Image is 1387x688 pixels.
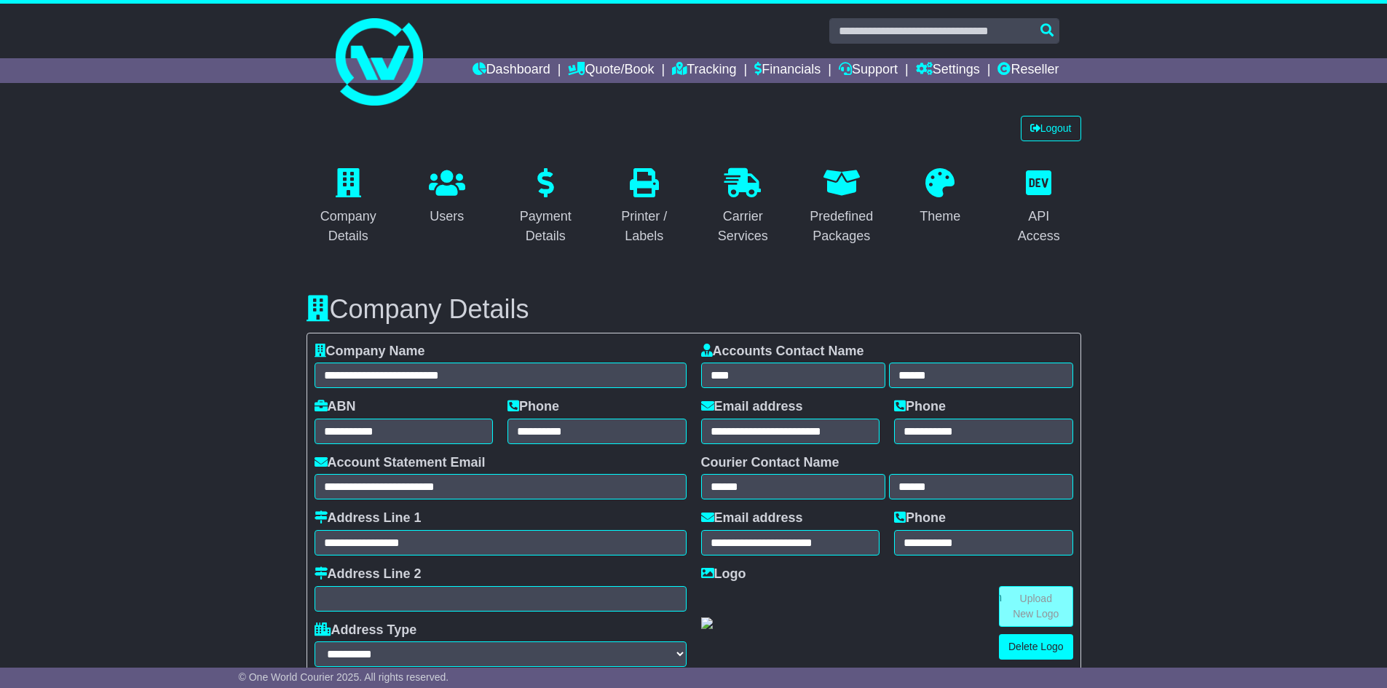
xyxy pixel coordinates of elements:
a: Support [839,58,898,83]
label: Account Statement Email [315,455,486,471]
div: Theme [920,207,960,226]
div: API Access [1006,207,1072,246]
label: Phone [894,510,946,526]
label: Email address [701,510,803,526]
label: Phone [894,399,946,415]
a: Predefined Packages [799,163,884,251]
a: Users [419,163,475,232]
label: Courier Contact Name [701,455,839,471]
label: Logo [701,566,746,582]
img: GetCustomerLogo [701,617,713,629]
label: Company Name [315,344,425,360]
a: Settings [916,58,980,83]
div: Predefined Packages [809,207,874,246]
a: Reseller [997,58,1059,83]
label: Email address [701,399,803,415]
a: Theme [910,163,970,232]
span: © One World Courier 2025. All rights reserved. [239,671,449,683]
a: Logout [1021,116,1081,141]
label: Accounts Contact Name [701,344,864,360]
div: Company Details [316,207,382,246]
div: Payment Details [513,207,579,246]
div: Users [429,207,465,226]
label: Phone [507,399,559,415]
a: Printer / Labels [602,163,687,251]
a: API Access [997,163,1081,251]
a: Tracking [672,58,736,83]
label: ABN [315,399,356,415]
a: Dashboard [473,58,550,83]
label: Address Line 1 [315,510,422,526]
a: Company Details [307,163,391,251]
label: Address Type [315,622,417,638]
div: Printer / Labels [612,207,677,246]
a: Carrier Services [701,163,786,251]
label: Address Line 2 [315,566,422,582]
a: Quote/Book [568,58,654,83]
a: Delete Logo [999,634,1073,660]
h3: Company Details [307,295,1081,324]
a: Financials [754,58,821,83]
div: Carrier Services [711,207,776,246]
a: Payment Details [504,163,588,251]
a: Upload New Logo [999,586,1073,627]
